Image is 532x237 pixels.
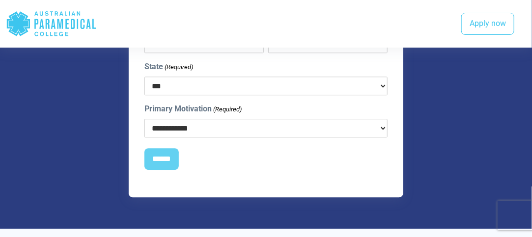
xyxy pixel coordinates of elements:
span: (Required) [212,105,242,114]
span: (Required) [164,62,193,72]
div: Australian Paramedical College [6,8,97,40]
a: Apply now [461,13,514,35]
label: State [144,61,193,73]
label: Primary Motivation [144,103,242,115]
